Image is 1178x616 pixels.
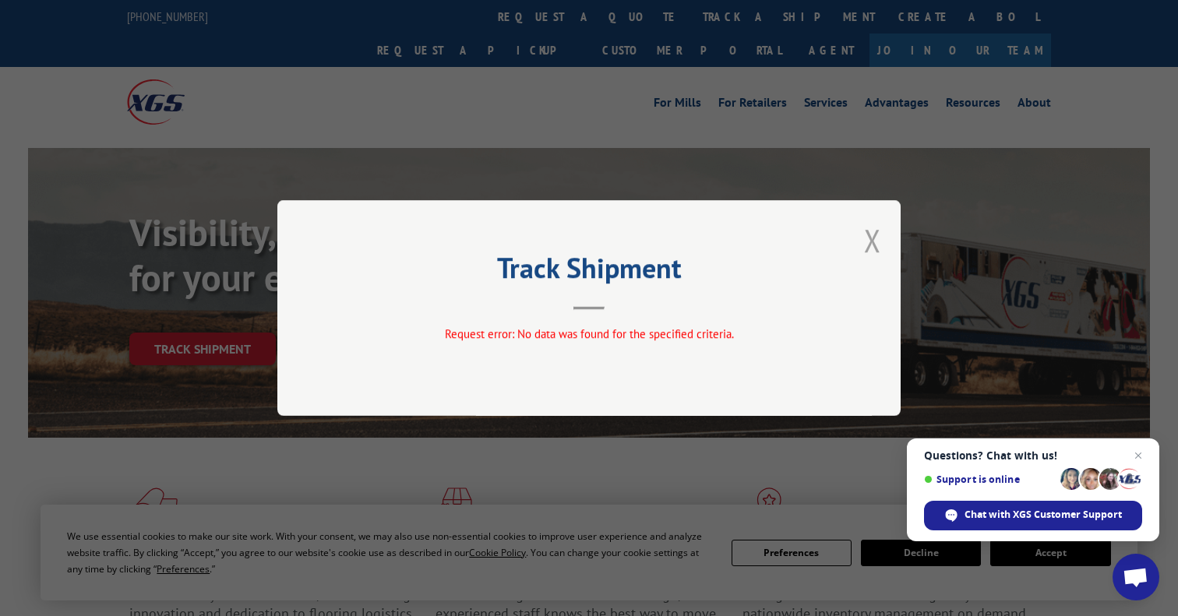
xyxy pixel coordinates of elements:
[924,449,1142,462] span: Questions? Chat with us!
[1129,446,1148,465] span: Close chat
[965,508,1122,522] span: Chat with XGS Customer Support
[924,501,1142,530] div: Chat with XGS Customer Support
[864,220,881,261] button: Close modal
[445,326,734,341] span: Request error: No data was found for the specified criteria.
[1113,554,1159,600] div: Open chat
[355,257,823,287] h2: Track Shipment
[924,473,1055,485] span: Support is online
